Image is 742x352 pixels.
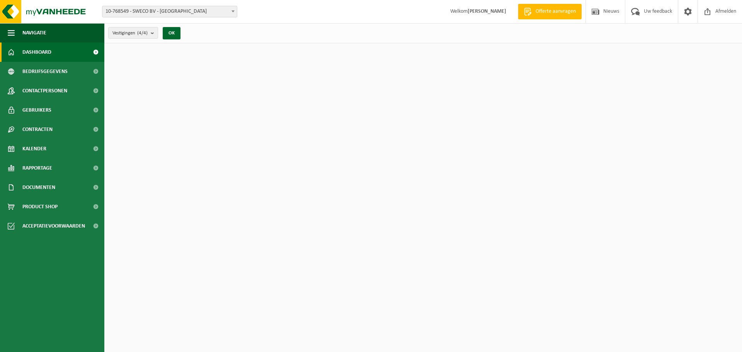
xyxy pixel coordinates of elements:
[102,6,237,17] span: 10-768549 - SWECO BV - BRUSSEL
[112,27,148,39] span: Vestigingen
[468,9,506,14] strong: [PERSON_NAME]
[108,27,158,39] button: Vestigingen(4/4)
[4,335,129,352] iframe: chat widget
[22,23,46,43] span: Navigatie
[22,139,46,158] span: Kalender
[22,62,68,81] span: Bedrijfsgegevens
[22,100,51,120] span: Gebruikers
[22,178,55,197] span: Documenten
[22,216,85,236] span: Acceptatievoorwaarden
[22,120,53,139] span: Contracten
[163,27,180,39] button: OK
[534,8,578,15] span: Offerte aanvragen
[22,81,67,100] span: Contactpersonen
[22,43,51,62] span: Dashboard
[22,158,52,178] span: Rapportage
[22,197,58,216] span: Product Shop
[137,31,148,36] count: (4/4)
[518,4,582,19] a: Offerte aanvragen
